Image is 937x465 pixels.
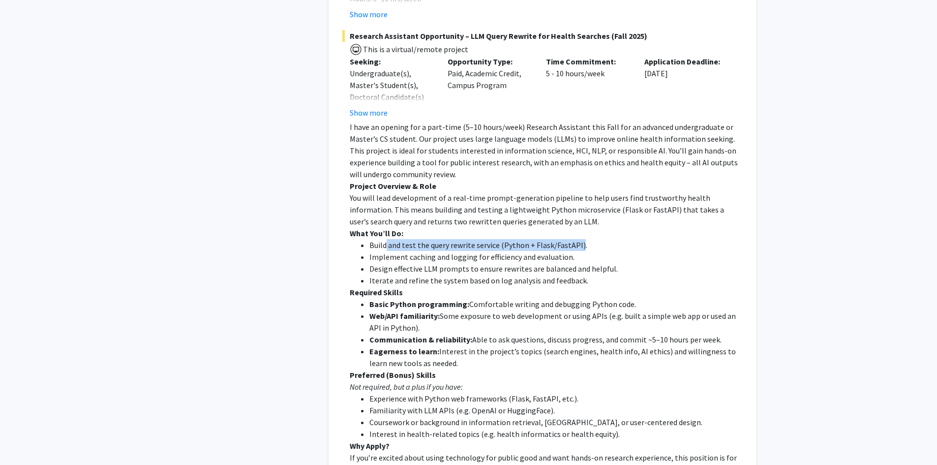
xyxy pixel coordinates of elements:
[350,287,403,297] strong: Required Skills
[440,56,539,119] div: Paid, Academic Credit, Campus Program
[350,370,436,380] strong: Preferred (Bonus) Skills
[369,335,472,344] strong: Communication & reliability:
[350,181,436,191] strong: Project Overview & Role
[369,310,743,334] li: Some exposure to web development or using APIs (e.g. built a simple web app or used an API in Pyt...
[350,67,433,126] div: Undergraduate(s), Master's Student(s), Doctoral Candidate(s) (PhD, MD, DMD, PharmD, etc.)
[448,56,531,67] p: Opportunity Type:
[350,8,388,20] button: Show more
[342,30,743,42] span: Research Assistant Opportunity – LLM Query Rewrite for Health Searches (Fall 2025)
[369,239,743,251] li: Build and test the query rewrite service (Python + Flask/FastAPI).
[7,421,42,458] iframe: Chat
[369,263,743,275] li: Design effective LLM prompts to ensure rewrites are balanced and helpful.
[350,192,743,227] p: You will lead development of a real-time prompt-generation pipeline to help users find trustworth...
[350,441,390,451] strong: Why Apply?
[369,346,439,356] strong: Eagerness to learn:
[369,428,743,440] li: Interest in health-related topics (e.g. health informatics or health equity).
[350,107,388,119] button: Show more
[350,228,403,238] strong: What You’ll Do:
[369,275,743,286] li: Iterate and refine the system based on log analysis and feedback.
[369,404,743,416] li: Familiarity with LLM APIs (e.g. OpenAI or HuggingFace).
[369,311,440,321] strong: Web/API familiarity:
[644,56,728,67] p: Application Deadline:
[637,56,735,119] div: [DATE]
[369,416,743,428] li: Coursework or background in information retrieval, [GEOGRAPHIC_DATA], or user-centered design.
[539,56,637,119] div: 5 - 10 hours/week
[369,298,743,310] li: Comfortable writing and debugging Python code.
[546,56,630,67] p: Time Commitment:
[369,334,743,345] li: Able to ask questions, discuss progress, and commit ~5–10 hours per week.
[350,56,433,67] p: Seeking:
[369,299,469,309] strong: Basic Python programming:
[362,44,468,54] span: This is a virtual/remote project
[350,121,743,180] p: I have an opening for a part-time (5–10 hours/week) Research Assistant this Fall for an advanced ...
[350,382,463,392] em: Not required, but a plus if you have:
[369,393,743,404] li: Experience with Python web frameworks (Flask, FastAPI, etc.).
[369,251,743,263] li: Implement caching and logging for efficiency and evaluation.
[369,345,743,369] li: Interest in the project’s topics (search engines, health info, AI ethics) and willingness to lear...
